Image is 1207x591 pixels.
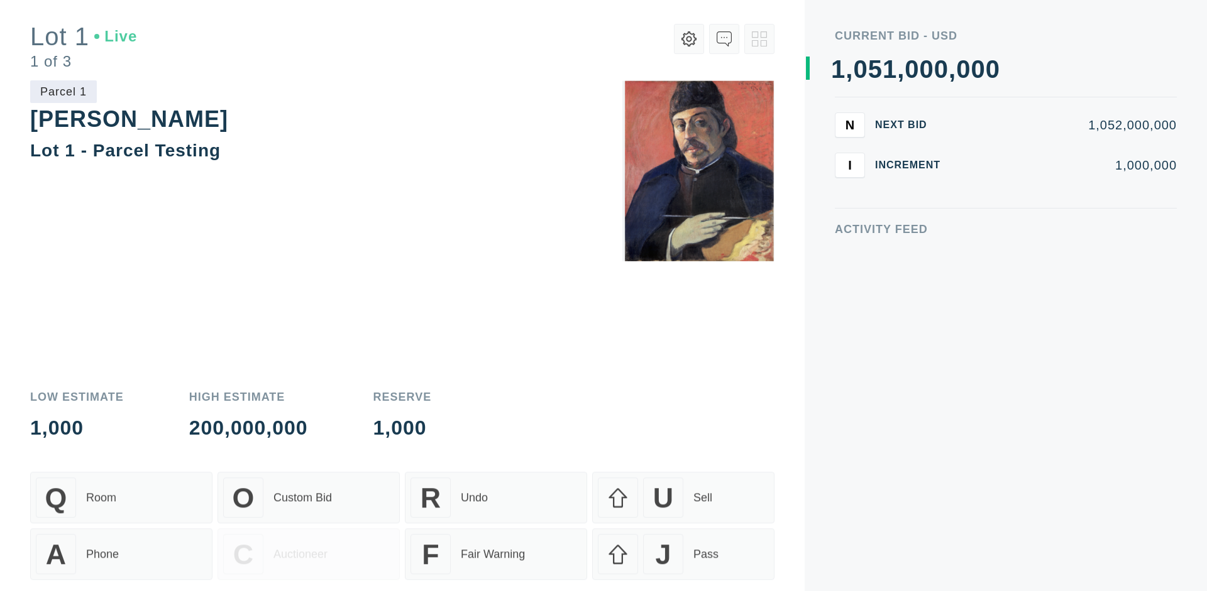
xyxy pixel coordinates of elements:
div: 1,000,000 [961,159,1177,171]
span: I [848,158,852,172]
div: Increment [875,160,951,170]
div: 1 [831,57,846,82]
button: QRoom [30,453,212,504]
div: Auctioneer [273,529,328,542]
span: N [846,117,854,132]
div: Next Bid [875,120,951,130]
div: Pass [693,529,719,542]
span: Q [45,463,67,495]
span: U [653,463,673,495]
div: 0 [934,57,949,82]
button: FFair Warning [405,509,587,561]
div: Fair Warning [461,529,525,542]
div: Sell [693,472,712,485]
div: Parcel 1 [30,80,97,103]
div: 0 [920,57,934,82]
div: 1 of 3 [30,60,137,75]
button: USell [592,453,774,504]
button: OCustom Bid [218,453,400,504]
span: F [422,519,439,551]
div: 0 [905,57,919,82]
div: Custom Bid [273,472,332,485]
div: Activity Feed [835,224,1177,235]
button: I [835,153,865,178]
div: Undo [461,472,488,485]
span: J [655,519,671,551]
div: Reserve [373,391,432,403]
div: , [949,57,956,308]
div: 1,000 [373,418,432,438]
div: Lot 1 [30,30,137,55]
div: Low Estimate [30,391,124,403]
div: Room [86,472,116,485]
span: O [233,463,255,495]
div: Phone [86,529,119,542]
div: 1,000 [30,418,124,438]
div: , [846,57,853,308]
div: 1,052,000,000 [961,119,1177,131]
div: High Estimate [189,391,308,403]
button: RUndo [405,453,587,504]
div: 1 [883,57,897,82]
div: Current Bid - USD [835,30,1177,41]
div: 200,000,000 [189,418,308,438]
button: CAuctioneer [218,509,400,561]
div: 0 [971,57,985,82]
button: JPass [592,509,774,561]
span: A [46,519,66,551]
div: 0 [853,57,868,82]
div: 5 [868,57,883,82]
span: R [421,463,441,495]
div: [PERSON_NAME] [30,106,228,132]
div: Lot 1 - Parcel Testing [30,141,221,160]
button: APhone [30,509,212,561]
div: Live [94,35,137,50]
div: 0 [986,57,1000,82]
div: 0 [956,57,971,82]
span: C [233,519,253,551]
button: N [835,112,865,138]
div: , [897,57,905,308]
